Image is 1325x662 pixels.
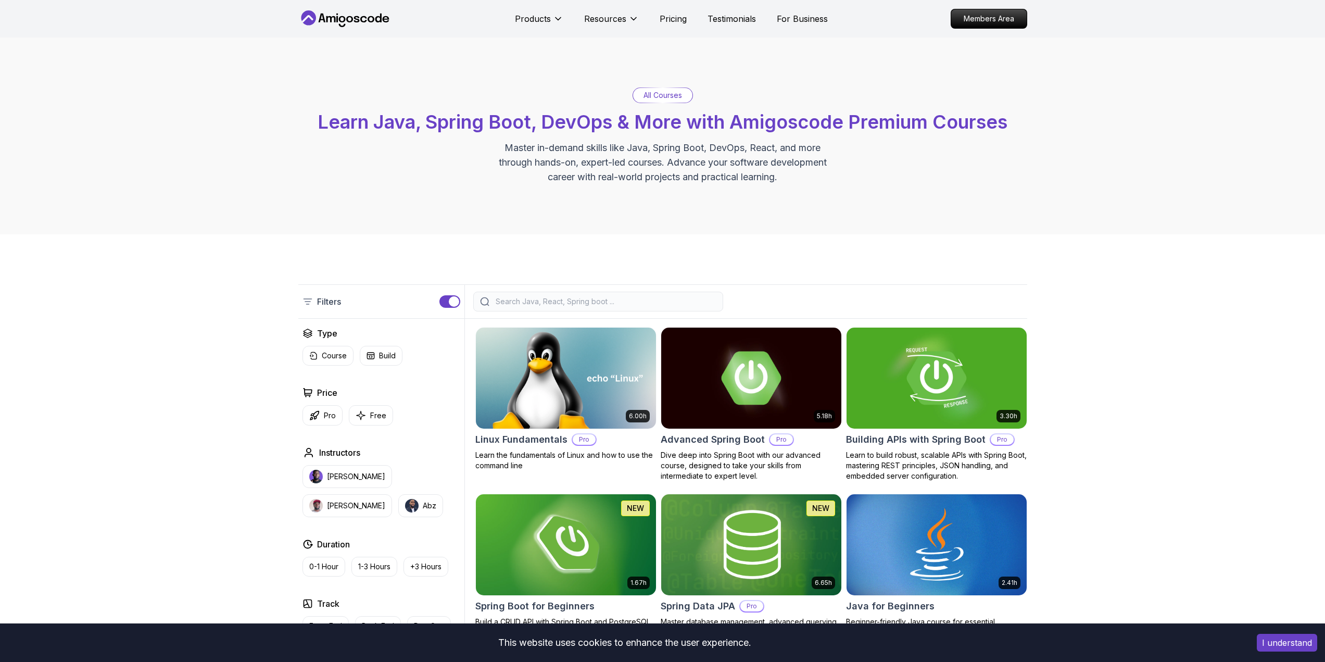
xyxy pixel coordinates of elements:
p: 1.67h [630,579,647,587]
p: Free [370,410,386,421]
img: Java for Beginners card [847,494,1027,595]
button: 1-3 Hours [351,557,397,577]
a: Testimonials [708,13,756,25]
div: This website uses cookies to enhance the user experience. [8,631,1241,654]
img: Spring Boot for Beginners card [476,494,656,595]
button: Resources [584,13,639,33]
button: Pro [302,405,343,426]
a: Building APIs with Spring Boot card3.30hBuilding APIs with Spring BootProLearn to build robust, s... [846,327,1027,481]
p: Filters [317,295,341,308]
p: Pro [324,410,336,421]
p: 5.18h [817,412,832,420]
p: 3.30h [1000,412,1017,420]
p: Resources [584,13,626,25]
p: [PERSON_NAME] [327,471,385,482]
a: Pricing [660,13,687,25]
p: Members Area [951,9,1027,28]
p: Pro [573,434,596,445]
p: Products [515,13,551,25]
p: Build [379,351,396,361]
img: instructor img [405,499,419,513]
button: instructor imgAbz [398,494,443,517]
p: Master database management, advanced querying, and expert data handling with ease [661,617,842,638]
button: instructor img[PERSON_NAME] [302,465,392,488]
p: Abz [423,501,436,511]
p: NEW [812,503,829,514]
p: Beginner-friendly Java course for essential programming skills and application development [846,617,1027,638]
p: 6.65h [815,579,832,587]
p: [PERSON_NAME] [327,501,385,511]
button: Products [515,13,563,33]
a: Spring Boot for Beginners card1.67hNEWSpring Boot for BeginnersBuild a CRUD API with Spring Boot ... [475,494,657,638]
p: Pro [991,434,1014,445]
button: Build [360,346,402,366]
h2: Instructors [319,446,360,459]
a: Advanced Spring Boot card5.18hAdvanced Spring BootProDive deep into Spring Boot with our advanced... [661,327,842,481]
input: Search Java, React, Spring boot ... [494,296,716,307]
p: Dive deep into Spring Boot with our advanced course, designed to take your skills from intermedia... [661,450,842,481]
p: Pro [770,434,793,445]
a: Members Area [951,9,1027,29]
h2: Price [317,386,337,399]
img: Linux Fundamentals card [476,328,656,429]
h2: Spring Boot for Beginners [475,599,595,614]
p: 0-1 Hour [309,561,338,572]
button: Front End [302,616,349,636]
p: NEW [627,503,644,514]
img: Building APIs with Spring Boot card [847,328,1027,429]
p: 2.41h [1002,579,1017,587]
button: 0-1 Hour [302,557,345,577]
button: instructor img[PERSON_NAME] [302,494,392,517]
p: 1-3 Hours [358,561,390,572]
p: Master in-demand skills like Java, Spring Boot, DevOps, React, and more through hands-on, expert-... [488,141,838,184]
h2: Duration [317,538,350,551]
h2: Java for Beginners [846,599,935,614]
p: Back End [362,621,394,631]
h2: Spring Data JPA [661,599,735,614]
p: +3 Hours [410,561,441,572]
h2: Advanced Spring Boot [661,432,765,447]
img: Advanced Spring Boot card [661,328,841,429]
p: All Courses [643,90,682,101]
img: instructor img [309,499,323,513]
p: Build a CRUD API with Spring Boot and PostgreSQL database using Spring Data JPA and Spring AI [475,617,657,638]
a: Spring Data JPA card6.65hNEWSpring Data JPAProMaster database management, advanced querying, and ... [661,494,842,638]
a: Linux Fundamentals card6.00hLinux FundamentalsProLearn the fundamentals of Linux and how to use t... [475,327,657,471]
button: Course [302,346,354,366]
button: Dev Ops [407,616,451,636]
p: Course [322,351,347,361]
h2: Building APIs with Spring Boot [846,432,986,447]
button: +3 Hours [403,557,448,577]
button: Accept cookies [1257,634,1317,652]
h2: Type [317,327,337,340]
h2: Track [317,597,339,610]
button: Free [349,405,393,426]
p: 6.00h [629,412,647,420]
p: Pro [740,601,763,611]
h2: Linux Fundamentals [475,432,567,447]
p: Learn to build robust, scalable APIs with Spring Boot, mastering REST principles, JSON handling, ... [846,450,1027,481]
span: Learn Java, Spring Boot, DevOps & More with Amigoscode Premium Courses [318,110,1007,133]
img: Spring Data JPA card [661,494,841,595]
p: Front End [309,621,342,631]
button: Back End [355,616,401,636]
p: Learn the fundamentals of Linux and how to use the command line [475,450,657,471]
a: For Business [777,13,828,25]
img: instructor img [309,470,323,483]
p: Dev Ops [414,621,444,631]
a: Java for Beginners card2.41hJava for BeginnersBeginner-friendly Java course for essential program... [846,494,1027,638]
